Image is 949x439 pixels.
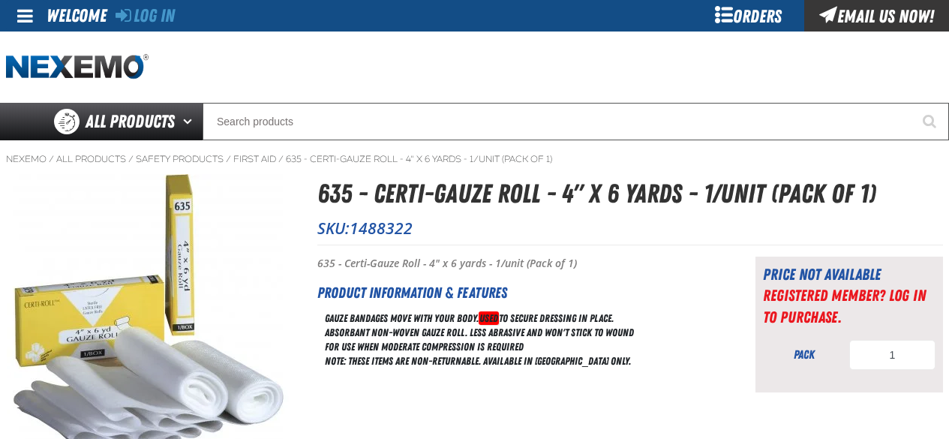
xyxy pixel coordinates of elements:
button: Open All Products pages [178,103,203,140]
button: Start Searching [911,103,949,140]
span: 635 - Certi-Gauze Roll - 4" x 6 yards - 1/unit (Pack of 1) [317,256,577,270]
a: First Aid [233,153,276,165]
a: Log In [116,5,175,26]
span: / [49,153,54,165]
div: For use when moderate compression is required [325,340,710,354]
span: 1488322 [350,218,413,239]
input: Search [203,103,949,140]
img: Nexemo logo [6,54,149,80]
span: All Products [86,108,175,135]
a: Nexemo [6,153,47,165]
h1: 635 - Certi-Gauze Roll - 4" x 6 yards - 1/unit (Pack of 1) [317,174,943,214]
div: Absorbant Non-woven gauze roll. Less abrasive and won't stick to wound [325,326,710,340]
p: SKU: [317,218,943,239]
span: / [278,153,284,165]
div: Price not available [763,264,935,285]
span: / [226,153,231,165]
div: Gauze bandages move with your body. to secure dressing in place. [317,304,718,376]
a: Safety Products [136,153,224,165]
div: pack [763,347,845,363]
div: Note: These items are non-returnable. Available in [GEOGRAPHIC_DATA] only. [325,354,710,368]
a: Home [6,54,149,80]
span: / [128,153,134,165]
input: Product Quantity [849,340,935,370]
a: All Products [56,153,126,165]
a: 635 - Certi-Gauze Roll - 4" x 6 yards - 1/unit (Pack of 1) [286,153,552,165]
h2: Product Information & Features [317,281,718,304]
em: Used [479,311,499,325]
a: Registered Member? Log In to purchase. [763,286,926,326]
nav: Breadcrumbs [6,153,943,165]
